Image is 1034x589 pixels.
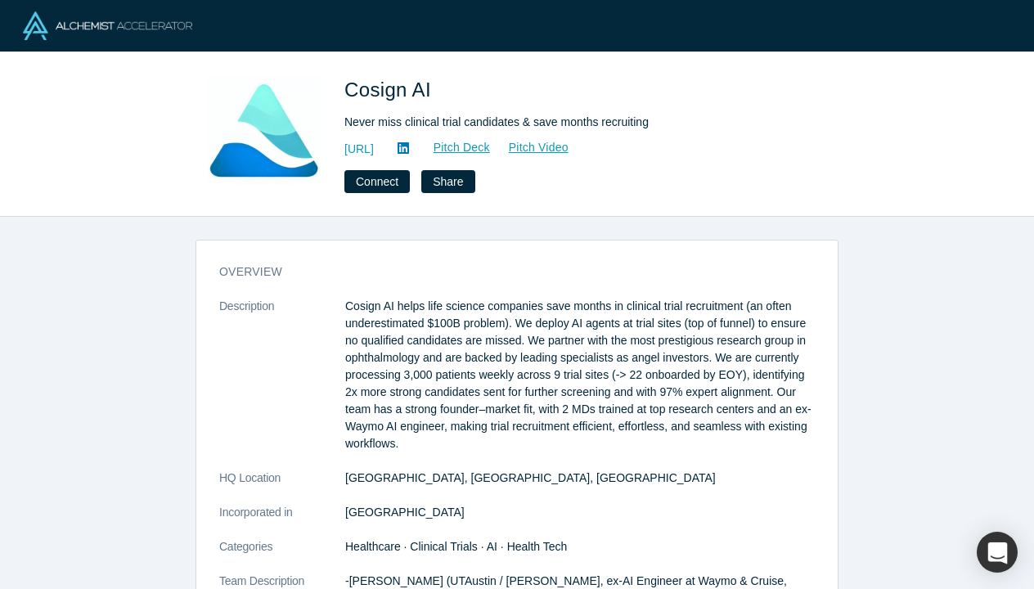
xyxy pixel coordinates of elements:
span: Healthcare · Clinical Trials · AI · Health Tech [345,540,567,553]
dd: [GEOGRAPHIC_DATA], [GEOGRAPHIC_DATA], [GEOGRAPHIC_DATA] [345,470,815,487]
div: Never miss clinical trial candidates & save months recruiting [344,114,802,131]
h3: overview [219,263,792,281]
a: [URL] [344,141,374,158]
dt: Incorporated in [219,504,345,538]
span: Cosign AI [344,79,437,101]
dt: Description [219,298,345,470]
img: Cosign AI's Logo [207,75,321,190]
button: Connect [344,170,410,193]
a: Pitch Deck [416,138,491,157]
dd: [GEOGRAPHIC_DATA] [345,504,815,521]
dt: HQ Location [219,470,345,504]
a: Pitch Video [491,138,569,157]
dt: Categories [219,538,345,573]
button: Share [421,170,474,193]
p: Cosign AI helps life science companies save months in clinical trial recruitment (an often undere... [345,298,815,452]
img: Alchemist Logo [23,11,192,40]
